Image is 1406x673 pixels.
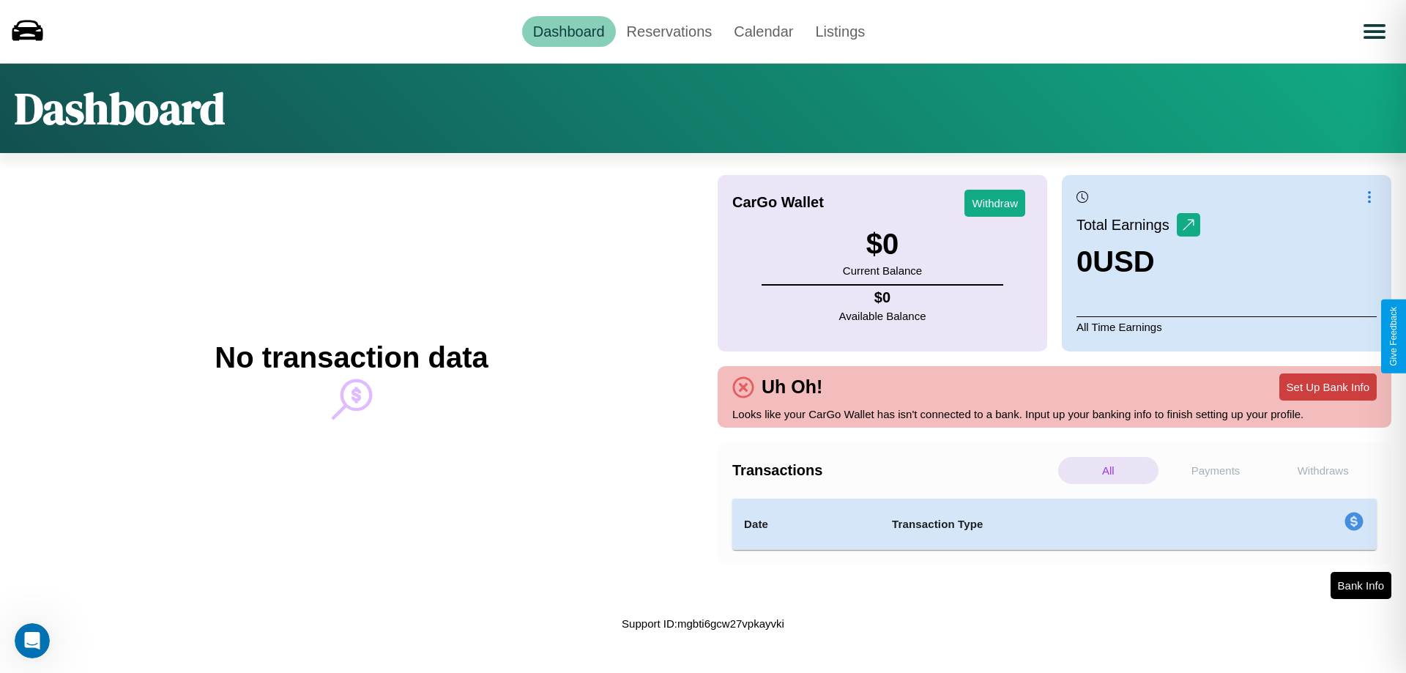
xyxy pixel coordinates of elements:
[1388,307,1399,366] div: Give Feedback
[732,194,824,211] h4: CarGo Wallet
[1076,316,1377,337] p: All Time Earnings
[15,623,50,658] iframe: Intercom live chat
[1076,212,1177,238] p: Total Earnings
[754,376,830,398] h4: Uh Oh!
[732,462,1054,479] h4: Transactions
[843,261,922,280] p: Current Balance
[744,516,868,533] h4: Date
[1331,572,1391,599] button: Bank Info
[522,16,616,47] a: Dashboard
[1354,11,1395,52] button: Open menu
[1273,457,1373,484] p: Withdraws
[1279,373,1377,401] button: Set Up Bank Info
[892,516,1224,533] h4: Transaction Type
[1166,457,1266,484] p: Payments
[616,16,724,47] a: Reservations
[215,341,488,374] h2: No transaction data
[1058,457,1158,484] p: All
[15,78,225,138] h1: Dashboard
[804,16,876,47] a: Listings
[723,16,804,47] a: Calendar
[964,190,1025,217] button: Withdraw
[732,499,1377,550] table: simple table
[732,404,1377,424] p: Looks like your CarGo Wallet has isn't connected to a bank. Input up your banking info to finish ...
[839,289,926,306] h4: $ 0
[839,306,926,326] p: Available Balance
[1076,245,1200,278] h3: 0 USD
[843,228,922,261] h3: $ 0
[622,614,784,633] p: Support ID: mgbti6gcw27vpkayvki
